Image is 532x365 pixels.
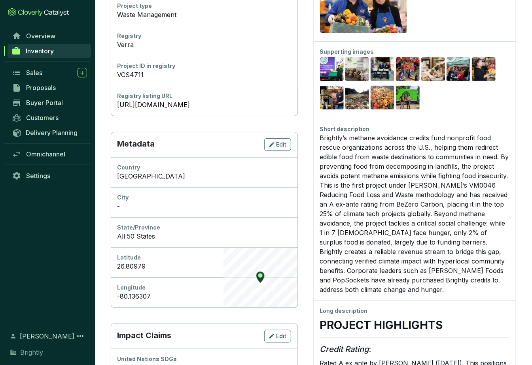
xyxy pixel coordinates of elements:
a: Inventory [8,44,91,58]
span: Brightly [20,348,43,357]
button: Edit [264,330,291,342]
div: Longitude [117,284,291,292]
div: Registry [117,32,291,40]
div: Supporting images [320,48,510,56]
div: All 50 States [117,231,291,241]
div: City [117,194,291,201]
div: Short description [320,125,510,133]
span: Edit [276,141,287,149]
span: Edit [276,332,287,340]
div: Registry listing URL [117,92,291,100]
em: Credit Rating [320,344,369,354]
span: Inventory [26,47,54,55]
div: Brightly’s methane avoidance credits fund nonprofit food rescue organizations across the U.S., he... [320,133,510,294]
span: [PERSON_NAME] [20,331,74,341]
span: Delivery Planning [26,129,78,137]
a: [URL][DOMAIN_NAME] [117,100,291,109]
span: Proposals [26,84,56,92]
div: Verra [117,40,291,49]
a: Buyer Portal [8,96,91,109]
div: Long description [320,307,510,315]
div: - [117,201,291,211]
div: -80.136307 [117,292,291,301]
a: Customers [8,111,91,124]
a: Settings [8,169,91,182]
p: Metadata [117,138,155,151]
button: Edit [264,138,291,151]
a: Overview [8,29,91,43]
span: Sales [26,69,42,77]
div: Waste Management [117,10,291,19]
div: Project type [117,2,291,10]
a: Sales [8,66,91,79]
a: Proposals [8,81,91,94]
div: Project ID in registry [117,62,291,70]
div: State/Province [117,224,291,231]
a: Omnichannel [8,147,91,161]
div: VCS4711 [117,70,291,79]
span: Settings [26,172,50,180]
div: United Nations SDGs [117,355,291,363]
div: 26.80979 [117,262,291,271]
h3: : [320,345,510,354]
a: Delivery Planning [8,126,91,139]
strong: PROJECT HIGHLIGHTS [320,318,443,332]
div: Country [117,164,291,171]
span: Customers [26,114,59,122]
div: Latitude [117,254,291,262]
p: Impact Claims [117,330,171,342]
div: [GEOGRAPHIC_DATA] [117,171,291,181]
span: Overview [26,32,55,40]
span: Omnichannel [26,150,65,158]
span: Buyer Portal [26,99,63,107]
